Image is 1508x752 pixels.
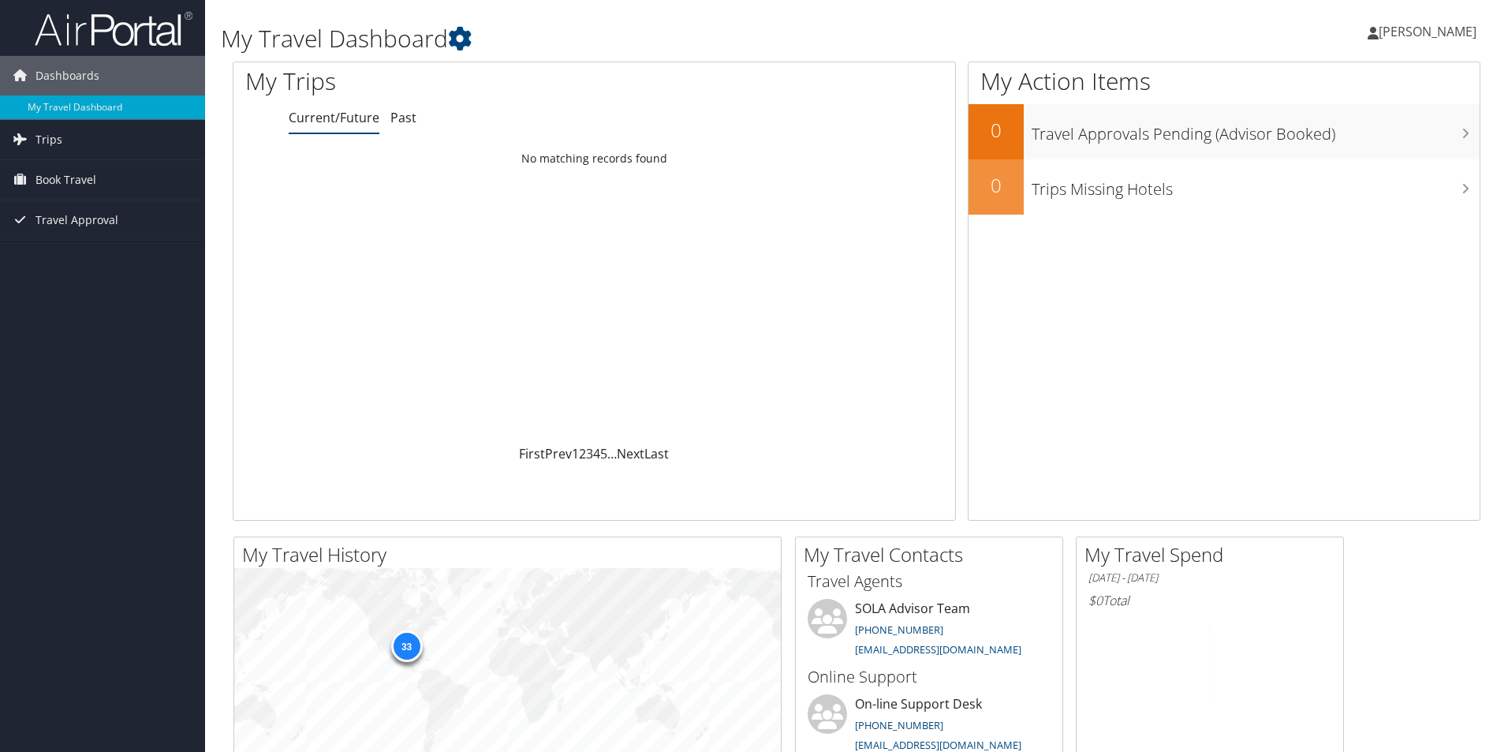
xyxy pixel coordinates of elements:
h2: 0 [969,172,1024,199]
a: [EMAIL_ADDRESS][DOMAIN_NAME] [855,642,1021,657]
a: 2 [579,445,586,462]
span: Travel Approval [35,200,118,240]
h3: Travel Approvals Pending (Advisor Booked) [1032,115,1480,145]
a: [PHONE_NUMBER] [855,623,943,637]
img: airportal-logo.png [35,10,192,47]
a: Last [644,445,669,462]
a: [PHONE_NUMBER] [855,718,943,732]
span: Book Travel [35,160,96,200]
h3: Online Support [808,666,1051,688]
span: Dashboards [35,56,99,95]
h1: My Trips [245,65,643,98]
a: 5 [600,445,607,462]
a: [PERSON_NAME] [1368,8,1492,55]
div: 33 [390,630,422,662]
h2: My Travel Spend [1084,541,1343,568]
span: [PERSON_NAME] [1379,23,1476,40]
a: 1 [572,445,579,462]
span: $0 [1088,592,1103,609]
a: 0Travel Approvals Pending (Advisor Booked) [969,104,1480,159]
h2: 0 [969,117,1024,144]
a: [EMAIL_ADDRESS][DOMAIN_NAME] [855,738,1021,752]
h6: Total [1088,592,1331,609]
a: 3 [586,445,593,462]
span: Trips [35,120,62,159]
span: … [607,445,617,462]
h1: My Travel Dashboard [221,22,1069,55]
h3: Travel Agents [808,571,1051,593]
a: First [519,445,545,462]
td: No matching records found [233,144,955,173]
h3: Trips Missing Hotels [1032,170,1480,200]
a: 0Trips Missing Hotels [969,159,1480,215]
li: SOLA Advisor Team [800,599,1058,664]
a: 4 [593,445,600,462]
h6: [DATE] - [DATE] [1088,571,1331,586]
h1: My Action Items [969,65,1480,98]
a: Prev [545,445,572,462]
a: Next [617,445,644,462]
h2: My Travel History [242,541,781,568]
a: Current/Future [289,109,379,126]
h2: My Travel Contacts [804,541,1062,568]
a: Past [390,109,416,126]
